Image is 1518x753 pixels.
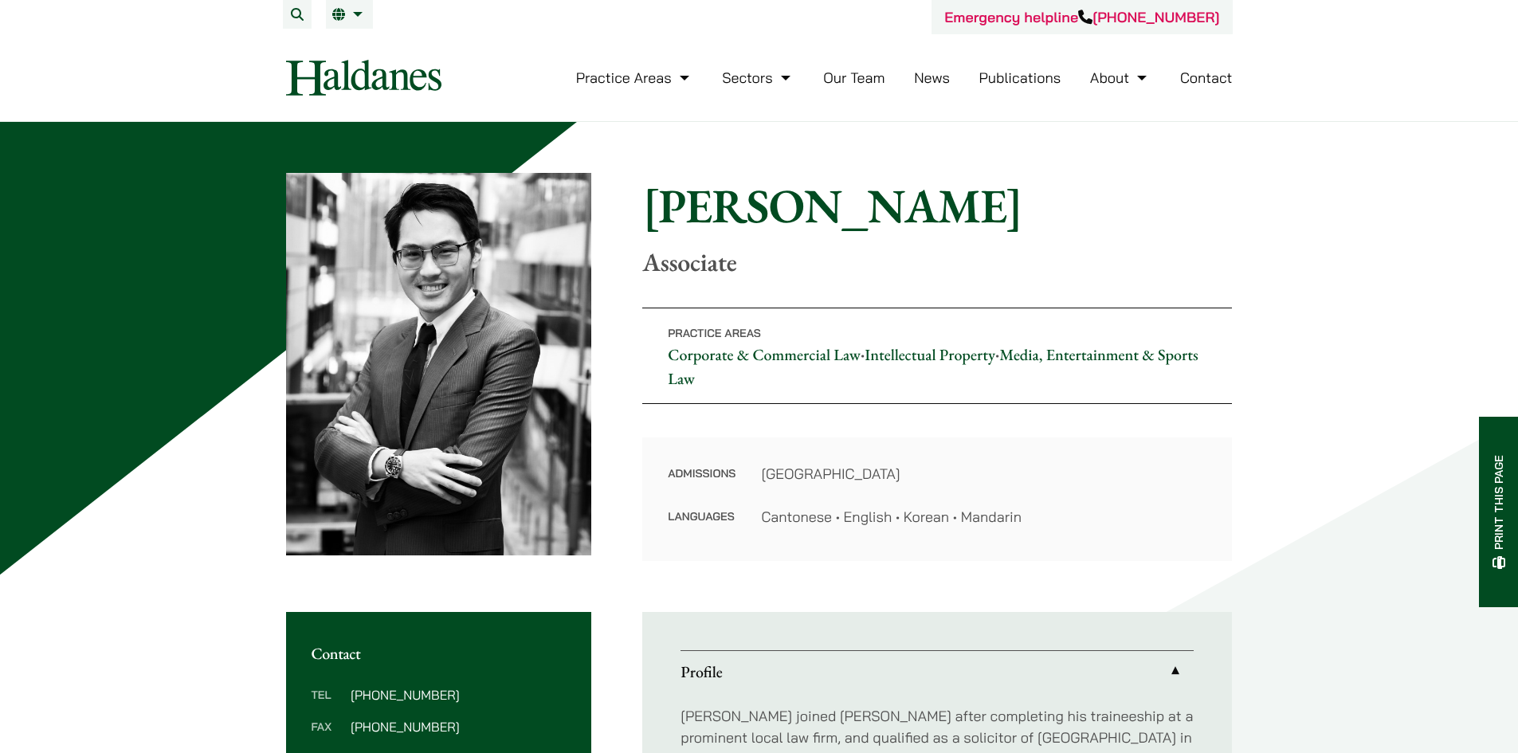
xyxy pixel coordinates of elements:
a: Corporate & Commercial Law [668,344,861,365]
h1: [PERSON_NAME] [642,177,1232,234]
a: News [914,69,950,87]
span: Practice Areas [668,326,761,340]
h2: Contact [312,644,567,663]
a: Practice Areas [576,69,693,87]
a: Emergency helpline[PHONE_NUMBER] [944,8,1219,26]
dd: [PHONE_NUMBER] [351,720,566,733]
p: • • [642,308,1232,404]
dt: Fax [312,720,344,752]
a: EN [332,8,367,21]
a: Profile [681,651,1194,692]
a: Contact [1180,69,1233,87]
dt: Tel [312,688,344,720]
a: Publications [979,69,1061,87]
img: Logo of Haldanes [286,60,441,96]
a: Our Team [823,69,885,87]
a: Intellectual Property [865,344,995,365]
dd: Cantonese • English • Korean • Mandarin [761,506,1206,527]
dd: [GEOGRAPHIC_DATA] [761,463,1206,484]
p: Associate [642,247,1232,277]
dd: [PHONE_NUMBER] [351,688,566,701]
dt: Admissions [668,463,735,506]
a: Sectors [722,69,794,87]
a: Media, Entertainment & Sports Law [668,344,1198,389]
dt: Languages [668,506,735,527]
a: About [1090,69,1151,87]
